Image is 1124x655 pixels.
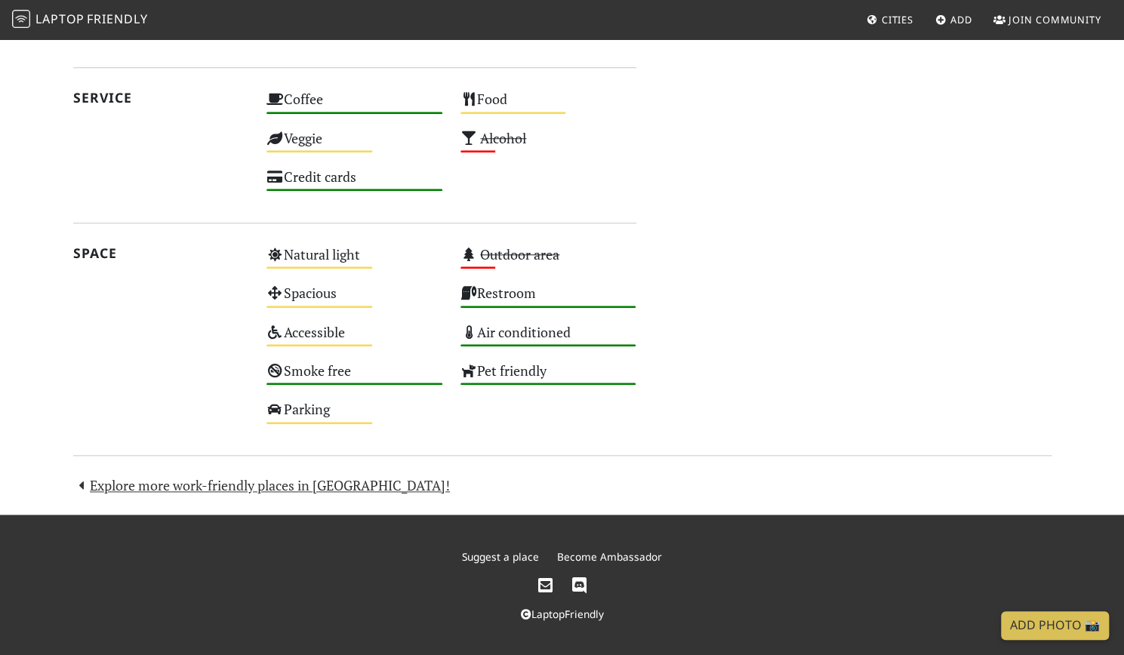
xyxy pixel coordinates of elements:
div: Food [451,87,645,125]
div: Accessible [257,320,451,358]
h2: Space [73,245,249,261]
div: Veggie [257,126,451,165]
a: Add [929,6,978,33]
span: Cities [882,13,913,26]
span: Join Community [1009,13,1101,26]
div: Coffee [257,87,451,125]
a: Become Ambassador [557,549,662,564]
a: LaptopFriendly [521,607,604,621]
div: Natural light [257,242,451,281]
span: Friendly [87,11,147,27]
div: Smoke free [257,358,451,397]
s: Outdoor area [480,245,559,263]
img: LaptopFriendly [12,10,30,28]
a: Explore more work-friendly places in [GEOGRAPHIC_DATA]! [73,476,451,494]
div: Pet friendly [451,358,645,397]
div: Spacious [257,281,451,319]
div: Restroom [451,281,645,319]
a: Suggest a place [462,549,539,564]
span: Laptop [35,11,85,27]
s: Alcohol [480,129,526,147]
a: Cities [861,6,919,33]
div: Credit cards [257,165,451,203]
div: Air conditioned [451,320,645,358]
a: LaptopFriendly LaptopFriendly [12,7,148,33]
a: Join Community [987,6,1107,33]
a: Add Photo 📸 [1001,611,1109,640]
div: Parking [257,397,451,435]
span: Add [950,13,972,26]
h2: Service [73,90,249,106]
